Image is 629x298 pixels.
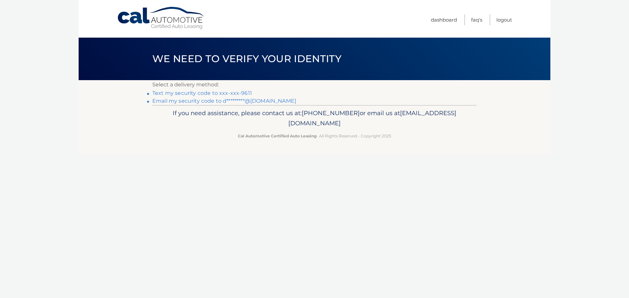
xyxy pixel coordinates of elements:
a: Email my security code to d*********@[DOMAIN_NAME] [152,98,296,104]
p: - All Rights Reserved - Copyright 2025 [157,132,472,139]
span: We need to verify your identity [152,53,341,65]
a: Logout [496,14,512,25]
a: FAQ's [471,14,482,25]
a: Dashboard [431,14,457,25]
p: Select a delivery method: [152,80,477,89]
a: Cal Automotive [117,7,205,30]
p: If you need assistance, please contact us at: or email us at [157,108,472,129]
span: [PHONE_NUMBER] [302,109,360,117]
a: Text my security code to xxx-xxx-9611 [152,90,252,96]
strong: Cal Automotive Certified Auto Leasing [238,133,316,138]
